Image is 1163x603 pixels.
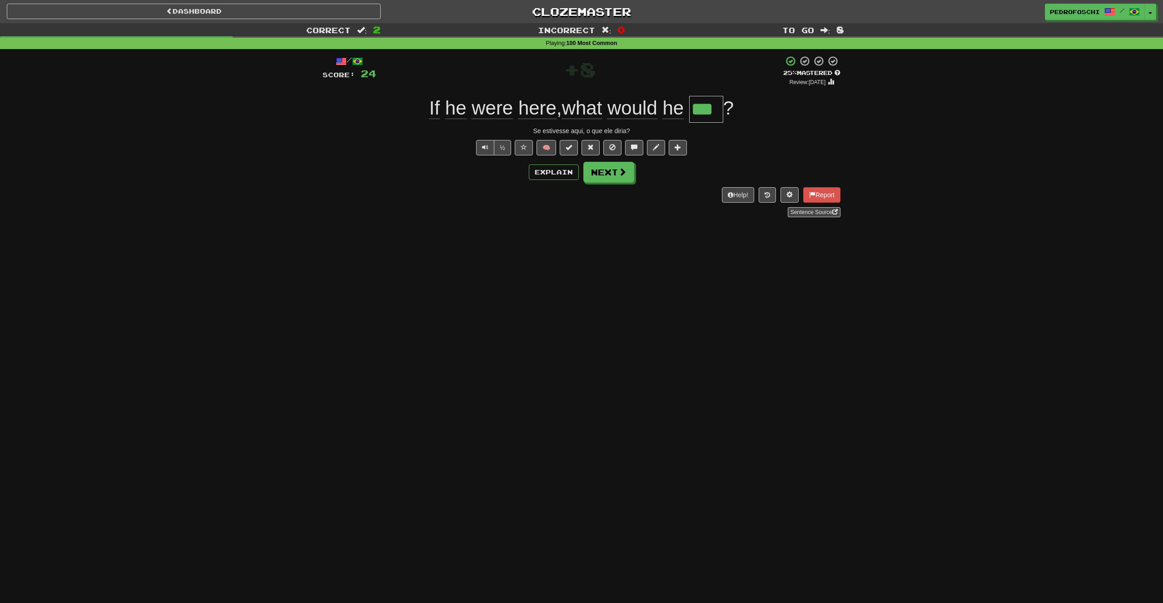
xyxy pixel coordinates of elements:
[538,25,595,35] span: Incorrect
[474,140,511,155] div: Text-to-speech controls
[7,4,381,19] a: Dashboard
[429,97,689,119] span: ,
[1120,7,1124,14] span: /
[1045,4,1145,20] a: pedrofoschi /
[306,25,351,35] span: Correct
[581,140,600,155] button: Reset to 0% Mastered (alt+r)
[803,187,840,203] button: Report
[580,58,596,80] span: 8
[782,25,814,35] span: To go
[1050,8,1100,16] span: pedrofoschi
[357,26,367,34] span: :
[560,140,578,155] button: Set this sentence to 100% Mastered (alt+m)
[625,140,643,155] button: Discuss sentence (alt+u)
[566,40,617,46] strong: 100 Most Common
[722,187,754,203] button: Help!
[790,79,826,85] small: Review: [DATE]
[472,97,513,119] span: were
[323,71,355,79] span: Score:
[601,26,611,34] span: :
[783,69,840,77] div: Mastered
[445,97,467,119] span: he
[518,97,557,119] span: here
[323,55,376,67] div: /
[647,140,665,155] button: Edit sentence (alt+d)
[476,140,494,155] button: Play sentence audio (ctl+space)
[323,126,840,135] div: Se estivesse aqui, o que ele diria?
[669,140,687,155] button: Add to collection (alt+a)
[429,97,440,119] span: If
[529,164,579,180] button: Explain
[662,97,684,119] span: he
[515,140,533,155] button: Favorite sentence (alt+f)
[783,69,797,76] span: 25 %
[759,187,776,203] button: Round history (alt+y)
[617,24,625,35] span: 0
[603,140,621,155] button: Ignore sentence (alt+i)
[820,26,830,34] span: :
[394,4,768,20] a: Clozemaster
[723,97,734,119] span: ?
[583,162,634,183] button: Next
[373,24,381,35] span: 2
[564,55,580,83] span: +
[537,140,556,155] button: 🧠
[361,68,376,79] span: 24
[494,140,511,155] button: ½
[607,97,657,119] span: would
[836,24,844,35] span: 8
[788,207,840,217] a: Sentence Source
[562,97,602,119] span: what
